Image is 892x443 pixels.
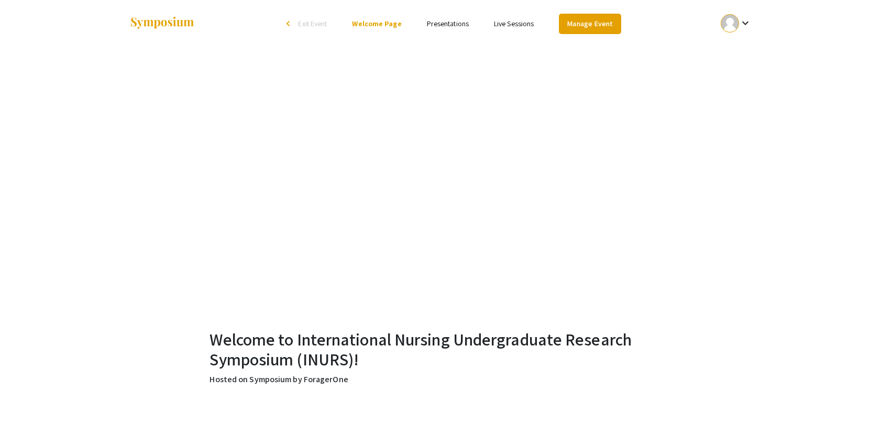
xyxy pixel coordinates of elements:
[352,19,401,28] a: Welcome Page
[210,373,682,386] p: Hosted on Symposium by ForagerOne
[129,16,195,30] img: Symposium by ForagerOne
[210,329,682,370] h2: Welcome to International Nursing Undergraduate Research Symposium (INURS)!
[494,19,534,28] a: Live Sessions
[211,51,682,317] iframe: Welcome to INURS 2025 – A Message from Dean Yingling
[427,19,469,28] a: Presentations
[559,14,621,34] a: Manage Event
[739,17,752,29] mat-icon: Expand account dropdown
[710,12,763,35] button: Expand account dropdown
[8,396,45,435] iframe: Chat
[287,20,293,27] div: arrow_back_ios
[298,19,327,28] span: Exit Event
